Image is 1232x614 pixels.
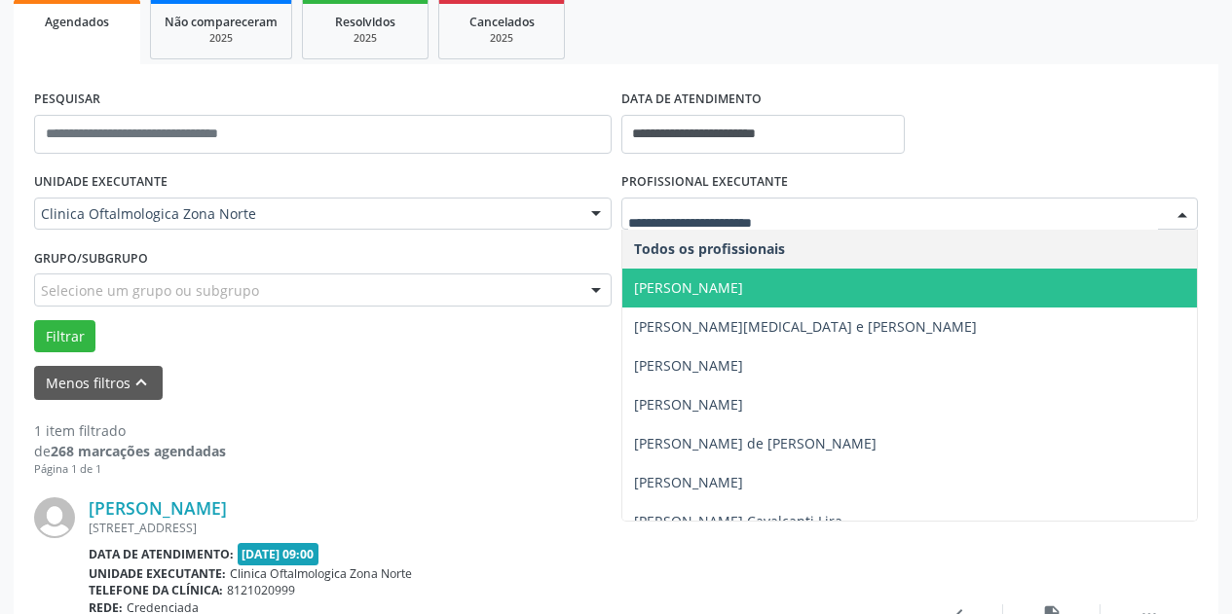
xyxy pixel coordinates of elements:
[51,442,226,460] strong: 268 marcações agendadas
[335,14,395,30] span: Resolvidos
[634,278,743,297] span: [PERSON_NAME]
[131,372,152,393] i: keyboard_arrow_up
[165,14,278,30] span: Não compareceram
[34,85,100,115] label: PESQUISAR
[41,280,259,301] span: Selecione um grupo ou subgrupo
[634,473,743,491] span: [PERSON_NAME]
[634,512,842,530] span: [PERSON_NAME] Cavalcanti Lira
[34,366,163,400] button: Menos filtroskeyboard_arrow_up
[41,204,572,224] span: Clinica Oftalmologica Zona Norte
[34,461,226,478] div: Página 1 de 1
[634,356,743,375] span: [PERSON_NAME]
[89,497,227,519] a: [PERSON_NAME]
[634,239,785,258] span: Todos os profissionais
[34,167,168,198] label: UNIDADE EXECUTANTE
[230,565,412,582] span: Clinica Oftalmologica Zona Norte
[34,320,95,353] button: Filtrar
[621,167,788,198] label: PROFISSIONAL EXECUTANTE
[317,31,414,46] div: 2025
[238,543,319,565] span: [DATE] 09:00
[89,582,223,598] b: Telefone da clínica:
[634,395,743,414] span: [PERSON_NAME]
[227,582,295,598] span: 8121020999
[621,85,762,115] label: DATA DE ATENDIMENTO
[89,565,226,582] b: Unidade executante:
[34,441,226,461] div: de
[634,434,877,452] span: [PERSON_NAME] de [PERSON_NAME]
[634,317,977,336] span: [PERSON_NAME][MEDICAL_DATA] e [PERSON_NAME]
[34,243,148,273] label: Grupo/Subgrupo
[165,31,278,46] div: 2025
[89,546,234,562] b: Data de atendimento:
[469,14,535,30] span: Cancelados
[453,31,550,46] div: 2025
[89,520,906,536] div: [STREET_ADDRESS]
[34,497,75,538] img: img
[45,14,109,30] span: Agendados
[34,420,226,441] div: 1 item filtrado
